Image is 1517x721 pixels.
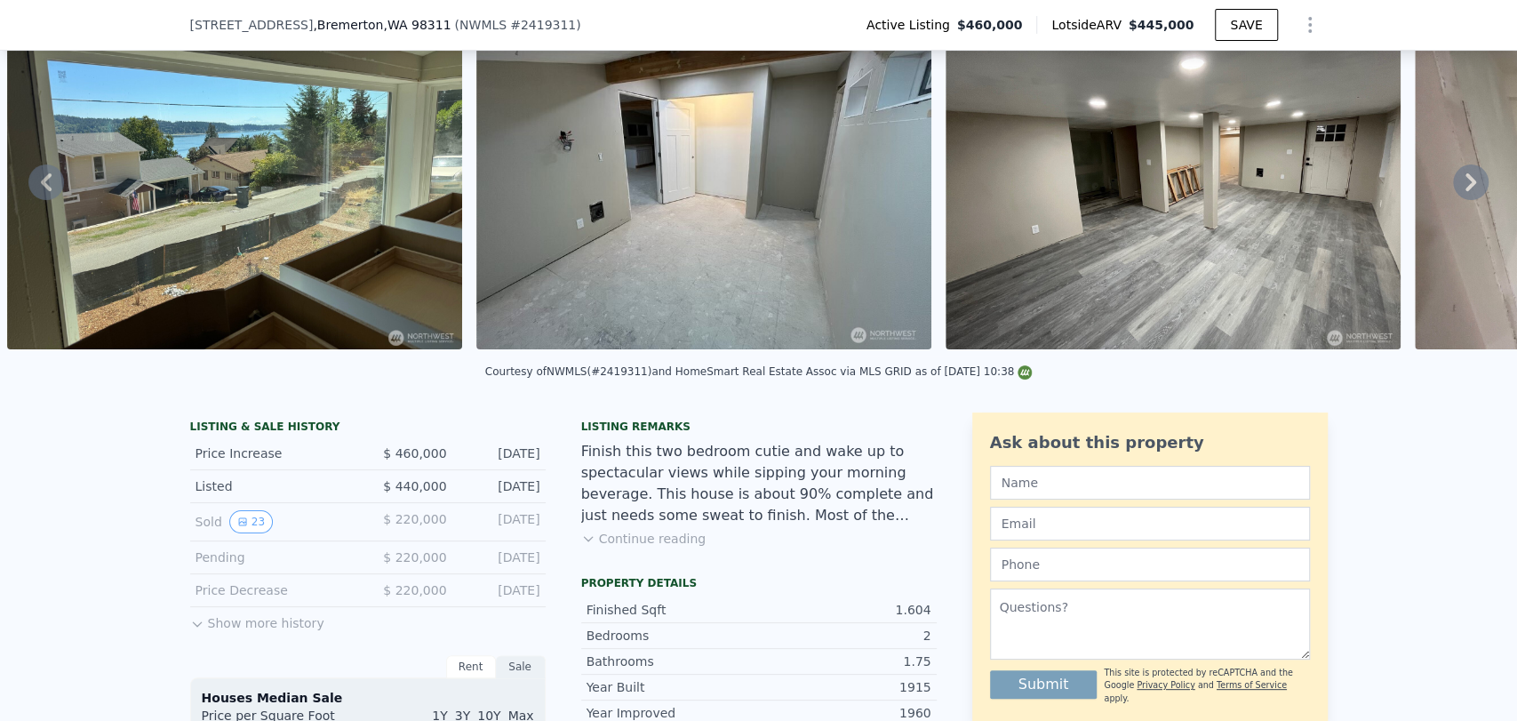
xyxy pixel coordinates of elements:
[196,549,354,566] div: Pending
[383,18,451,32] span: , WA 98311
[1051,16,1128,34] span: Lotside ARV
[587,601,759,619] div: Finished Sqft
[990,507,1310,541] input: Email
[587,678,759,696] div: Year Built
[759,678,931,696] div: 1915
[461,510,540,533] div: [DATE]
[990,466,1310,500] input: Name
[229,510,273,533] button: View historical data
[446,655,496,678] div: Rent
[581,576,937,590] div: Property details
[759,601,931,619] div: 1.604
[7,8,462,349] img: Sale: 167424319 Parcel: 102120446
[190,16,314,34] span: [STREET_ADDRESS]
[190,420,546,437] div: LISTING & SALE HISTORY
[190,607,324,632] button: Show more history
[1215,9,1277,41] button: SAVE
[990,430,1310,455] div: Ask about this property
[383,583,446,597] span: $ 220,000
[313,16,451,34] span: , Bremerton
[196,477,354,495] div: Listed
[581,441,937,526] div: Finish this two bedroom cutie and wake up to spectacular views while sipping your morning beverag...
[1137,680,1194,690] a: Privacy Policy
[866,16,957,34] span: Active Listing
[383,550,446,565] span: $ 220,000
[957,16,1023,34] span: $460,000
[990,548,1310,581] input: Phone
[759,627,931,645] div: 2
[581,420,937,434] div: Listing remarks
[461,549,540,566] div: [DATE]
[587,627,759,645] div: Bedrooms
[476,8,931,349] img: Sale: 167424319 Parcel: 102120446
[202,689,534,707] div: Houses Median Sale
[461,581,540,599] div: [DATE]
[383,512,446,526] span: $ 220,000
[383,479,446,493] span: $ 440,000
[1018,365,1032,380] img: NWMLS Logo
[759,653,931,670] div: 1.75
[461,445,540,462] div: [DATE]
[581,530,707,548] button: Continue reading
[459,18,507,32] span: NWMLS
[1292,7,1328,43] button: Show Options
[383,446,446,461] span: $ 460,000
[196,445,354,462] div: Price Increase
[1129,18,1194,32] span: $445,000
[587,653,759,670] div: Bathrooms
[485,365,1032,378] div: Courtesy of NWMLS (#2419311) and HomeSmart Real Estate Assoc via MLS GRID as of [DATE] 10:38
[990,670,1098,699] button: Submit
[455,16,581,34] div: ( )
[461,477,540,495] div: [DATE]
[1104,667,1309,705] div: This site is protected by reCAPTCHA and the Google and apply.
[510,18,576,32] span: # 2419311
[196,581,354,599] div: Price Decrease
[1217,680,1287,690] a: Terms of Service
[946,8,1401,349] img: Sale: 167424319 Parcel: 102120446
[196,510,354,533] div: Sold
[496,655,546,678] div: Sale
